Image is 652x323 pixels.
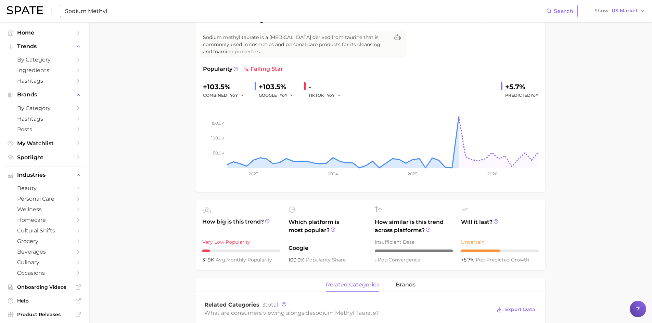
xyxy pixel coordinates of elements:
[17,67,72,73] span: Ingredients
[306,257,346,263] span: popularity share
[5,225,84,236] a: cultural shifts
[259,81,299,92] div: +103.5%
[313,310,376,316] span: sodium methyl taurate
[17,206,72,213] span: wellness
[461,257,476,263] span: +5.7%
[17,154,72,161] span: Spotlight
[5,282,84,292] a: Onboarding Videos
[203,81,249,92] div: +103.5%
[262,301,278,308] span: total
[5,204,84,215] a: wellness
[375,257,378,263] span: -
[17,56,72,63] span: by Category
[328,171,338,176] tspan: 2024
[5,257,84,268] a: culinary
[375,218,453,234] span: How similar is this trend across platforms?
[289,244,367,252] span: Google
[17,298,72,304] span: Help
[280,92,287,98] span: YoY
[244,65,283,73] span: falling star
[326,282,379,288] span: related categories
[5,193,84,204] a: personal care
[327,92,335,98] span: YoY
[461,218,539,234] span: Will it last?
[593,6,647,15] button: ShowUS Market
[5,138,84,149] a: My Watchlist
[5,236,84,246] a: grocery
[202,250,280,252] div: 1 / 10
[5,76,84,86] a: Hashtags
[5,183,84,193] a: beauty
[595,9,610,13] span: Show
[308,91,346,99] div: TIKTOK
[487,171,497,176] tspan: 2026
[612,9,638,13] span: US Market
[17,29,72,36] span: Home
[17,92,72,98] span: Brands
[17,105,72,111] span: by Category
[495,305,537,314] button: Export Data
[202,257,216,263] span: 31.9k
[5,54,84,65] a: by Category
[17,196,72,202] span: personal care
[216,257,272,263] span: monthly popularity
[202,218,280,234] span: How big is this trend?
[5,103,84,113] a: by Category
[17,270,72,276] span: occasions
[203,14,302,23] h1: sodium methyl taurate
[476,257,529,263] span: predicted growth
[17,248,72,255] span: beverages
[378,257,420,263] span: convergence
[505,307,535,312] span: Export Data
[5,27,84,38] a: Home
[554,8,573,14] span: Search
[461,250,539,252] div: 5 / 10
[5,152,84,163] a: Spotlight
[5,170,84,180] button: Industries
[5,215,84,225] a: homecare
[5,113,84,124] a: Hashtags
[5,90,84,100] button: Brands
[17,259,72,266] span: culinary
[5,296,84,306] a: Help
[17,227,72,234] span: cultural shifts
[17,78,72,84] span: Hashtags
[289,257,306,263] span: 100.0%
[259,91,299,99] div: GOOGLE
[5,65,84,76] a: Ingredients
[17,140,72,147] span: My Watchlist
[203,65,232,73] span: Popularity
[396,282,416,288] span: brands
[308,81,346,92] div: -
[17,217,72,223] span: homecare
[17,43,72,50] span: Trends
[327,91,342,99] button: YoY
[17,238,72,244] span: grocery
[7,6,43,14] img: SPATE
[248,171,258,176] tspan: 2023
[202,238,280,246] div: Very Low Popularity
[378,257,388,263] abbr: popularity index
[262,301,265,308] span: 3
[280,91,294,99] button: YoY
[375,250,453,252] div: – / 10
[505,91,538,99] span: Predicted
[5,268,84,278] a: occasions
[17,172,72,178] span: Industries
[17,185,72,191] span: beauty
[230,91,245,99] button: YoY
[17,311,72,318] span: Product Releases
[5,41,84,52] button: Trends
[408,171,418,176] tspan: 2025
[476,257,486,263] abbr: popularity index
[5,309,84,320] a: Product Releases
[505,81,538,92] div: +5.7%
[17,116,72,122] span: Hashtags
[203,91,249,99] div: combined
[230,92,238,98] span: YoY
[530,93,538,98] span: YoY
[244,66,249,72] img: falling star
[216,257,226,263] abbr: average
[204,308,492,318] div: What are consumers viewing alongside ?
[5,124,84,135] a: Posts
